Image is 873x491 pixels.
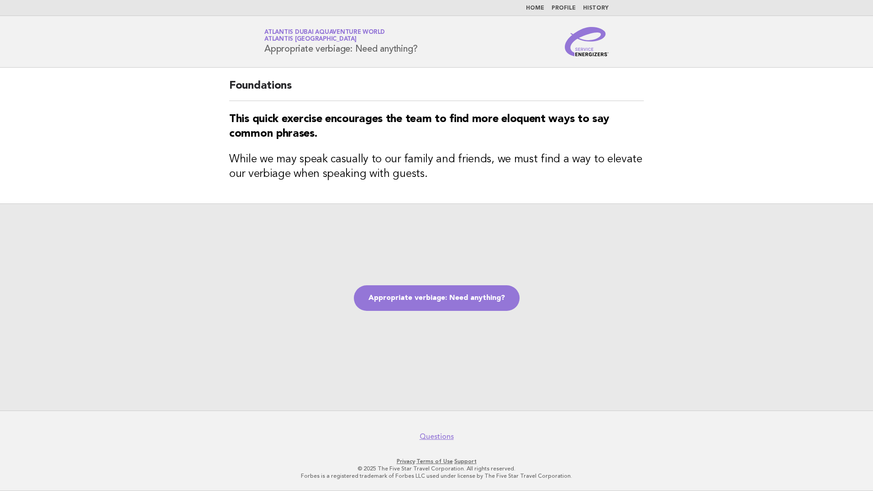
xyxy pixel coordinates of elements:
h2: Foundations [229,79,644,101]
p: Forbes is a registered trademark of Forbes LLC used under license by The Five Star Travel Corpora... [157,472,716,480]
h1: Appropriate verbiage: Need anything? [264,30,418,53]
strong: This quick exercise encourages the team to find more eloquent ways to say common phrases. [229,114,609,139]
a: Home [526,5,544,11]
p: · · [157,458,716,465]
a: Questions [420,432,454,441]
img: Service Energizers [565,27,609,56]
a: Terms of Use [416,458,453,464]
p: © 2025 The Five Star Travel Corporation. All rights reserved. [157,465,716,472]
h3: While we may speak casually to our family and friends, we must find a way to elevate our verbiage... [229,152,644,181]
a: Support [454,458,477,464]
span: Atlantis [GEOGRAPHIC_DATA] [264,37,357,43]
a: Atlantis Dubai Aquaventure WorldAtlantis [GEOGRAPHIC_DATA] [264,29,385,42]
a: History [583,5,609,11]
a: Profile [552,5,576,11]
a: Appropriate verbiage: Need anything? [354,285,520,311]
a: Privacy [397,458,415,464]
